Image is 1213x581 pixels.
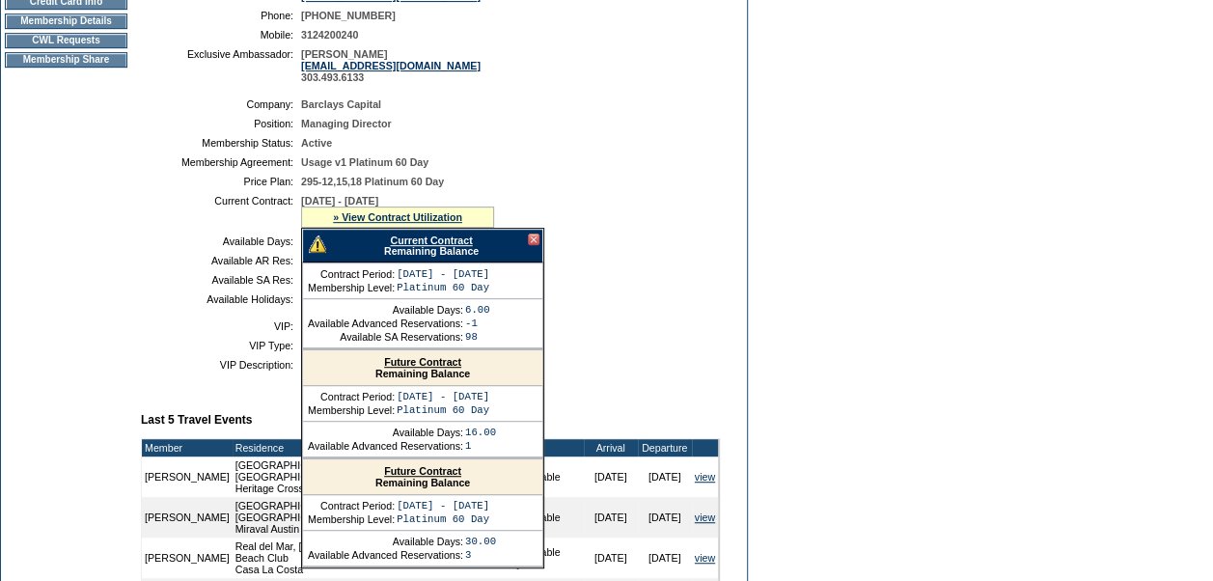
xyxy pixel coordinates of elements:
span: [PHONE_NUMBER] [301,10,396,21]
td: 98 [465,331,490,343]
td: Available Advanced Reservations: [308,318,463,329]
td: Departure [638,439,692,456]
td: Available Holidays: [149,293,293,305]
td: Available Days: [308,427,463,438]
td: [PERSON_NAME] [142,538,233,578]
div: Remaining Balance [303,350,542,386]
td: Arrival [584,439,638,456]
a: » View Contract Utilization [333,211,462,223]
b: Last 5 Travel Events [141,413,252,427]
td: VIP Description: [149,359,293,371]
td: Phone: [149,10,293,21]
td: Mobile: [149,29,293,41]
td: [DATE] [638,497,692,538]
td: Position: [149,118,293,129]
td: Exclusive Ambassador: [149,48,293,83]
td: Contract Period: [308,500,395,512]
div: Remaining Balance [302,229,543,263]
td: Membership Status: [149,137,293,149]
td: [GEOGRAPHIC_DATA], [US_STATE] - [GEOGRAPHIC_DATA] Miraval Austin Dreamcatcher King [233,497,484,538]
td: Residence [233,439,484,456]
td: Company: [149,98,293,110]
td: Current Contract: [149,195,293,228]
td: 3 [465,549,496,561]
td: Membership Level: [308,404,395,416]
td: [PERSON_NAME] [142,456,233,497]
td: [DATE] - [DATE] [397,268,489,280]
td: [DATE] [584,538,638,578]
td: Real del Mar, [GEOGRAPHIC_DATA] - Real del Mar Beach Club Casa La Costa [233,538,484,578]
td: Platinum 60 Day [397,404,489,416]
span: [DATE] - [DATE] [301,195,378,207]
a: view [695,512,715,523]
td: [DATE] [638,456,692,497]
td: Available SA Res: [149,274,293,286]
td: -1 [465,318,490,329]
td: Platinum 60 Day [397,282,489,293]
td: [PERSON_NAME] [142,497,233,538]
td: Available SA Reservations: [308,331,463,343]
td: Available Advanced Reservations: [308,549,463,561]
td: [GEOGRAPHIC_DATA], [US_STATE] - [GEOGRAPHIC_DATA] Heritage Crossing 8 [233,456,484,497]
td: CWL Requests [5,33,127,48]
td: [DATE] - [DATE] [397,391,489,402]
span: Managing Director [301,118,392,129]
td: Platinum 60 Day [397,513,489,525]
a: Current Contract [390,235,472,246]
a: [EMAIL_ADDRESS][DOMAIN_NAME] [301,60,481,71]
td: [DATE] [638,538,692,578]
td: Contract Period: [308,268,395,280]
a: Future Contract [384,356,461,368]
img: There are insufficient days and/or tokens to cover this reservation [309,235,326,253]
td: Member [142,439,233,456]
td: [DATE] [584,456,638,497]
td: VIP: [149,320,293,332]
td: Available Advanced Reservations: [308,440,463,452]
div: Remaining Balance [303,459,542,495]
span: [PERSON_NAME] 303.493.6133 [301,48,481,83]
td: 16.00 [465,427,496,438]
td: Membership Level: [308,513,395,525]
span: Barclays Capital [301,98,381,110]
td: 30.00 [465,536,496,547]
span: 295-12,15,18 Platinum 60 Day [301,176,444,187]
td: Contract Period: [308,391,395,402]
a: Future Contract [384,465,461,477]
td: Membership Level: [308,282,395,293]
td: Membership Share [5,52,127,68]
td: Membership Details [5,14,127,29]
a: view [695,471,715,483]
td: Available Days: [308,536,463,547]
td: Membership Agreement: [149,156,293,168]
td: 6.00 [465,304,490,316]
td: Price Plan: [149,176,293,187]
a: view [695,552,715,564]
td: [DATE] [584,497,638,538]
span: 3124200240 [301,29,358,41]
td: [DATE] - [DATE] [397,500,489,512]
td: VIP Type: [149,340,293,351]
span: Active [301,137,332,149]
td: Available AR Res: [149,255,293,266]
td: Available Days: [308,304,463,316]
span: Usage v1 Platinum 60 Day [301,156,428,168]
td: 1 [465,440,496,452]
td: Available Days: [149,235,293,247]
